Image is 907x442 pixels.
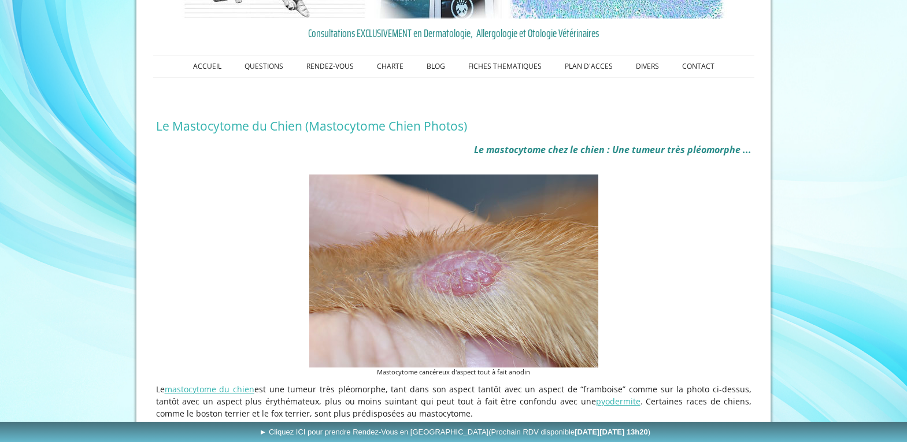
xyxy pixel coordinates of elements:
b: [DATE][DATE] 13h20 [575,428,648,436]
span: ► Cliquez ICI pour prendre Rendez-Vous en [GEOGRAPHIC_DATA] [259,428,650,436]
a: QUESTIONS [233,55,295,77]
a: ACCUEIL [182,55,233,77]
a: BLOG [415,55,457,77]
a: CHARTE [365,55,415,77]
a: RENDEZ-VOUS [295,55,365,77]
a: Consultations EXCLUSIVEMENT en Dermatologie, Allergologie et Otologie Vétérinaires [156,24,751,42]
a: DIVERS [624,55,671,77]
a: pyodermite [596,396,641,407]
figcaption: Mastocytome cancéreux d'aspect tout à fait anodin [309,367,598,377]
a: FICHES THEMATIQUES [457,55,553,77]
a: PLAN D'ACCES [553,55,624,77]
a: CONTACT [671,55,726,77]
span: (Prochain RDV disponible ) [488,428,650,436]
p: Le est une tumeur très pléomorphe, tant dans son aspect tantôt avec un aspect de “framboise” comm... [156,383,751,419]
h1: Le Mastocytome du Chien (Mastocytome Chien Photos) [156,118,751,133]
em: Le mastocytome chez le chien : Une tumeur très pléomorphe ... [474,143,751,156]
a: mastocytome du chien [165,384,254,395]
img: Mastocytome chez le chien [309,174,598,367]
